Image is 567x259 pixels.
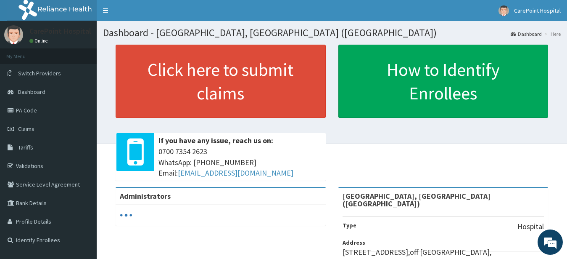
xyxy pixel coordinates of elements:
[517,221,544,232] p: Hospital
[4,25,23,44] img: User Image
[343,222,356,229] b: Type
[343,239,365,246] b: Address
[343,191,491,208] strong: [GEOGRAPHIC_DATA], [GEOGRAPHIC_DATA] ([GEOGRAPHIC_DATA])
[29,38,50,44] a: Online
[498,5,509,16] img: User Image
[178,168,293,178] a: [EMAIL_ADDRESS][DOMAIN_NAME]
[120,209,132,222] svg: audio-loading
[116,45,326,118] a: Click here to submit claims
[18,88,45,96] span: Dashboard
[29,27,91,35] p: CarePoint Hospital
[514,7,561,14] span: CarePoint Hospital
[18,144,33,151] span: Tariffs
[103,27,561,38] h1: Dashboard - [GEOGRAPHIC_DATA], [GEOGRAPHIC_DATA] ([GEOGRAPHIC_DATA])
[543,30,561,37] li: Here
[511,30,542,37] a: Dashboard
[120,191,171,201] b: Administrators
[338,45,549,118] a: How to Identify Enrollees
[18,69,61,77] span: Switch Providers
[18,125,34,133] span: Claims
[158,146,322,179] span: 0700 7354 2623 WhatsApp: [PHONE_NUMBER] Email:
[158,136,273,145] b: If you have any issue, reach us on:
